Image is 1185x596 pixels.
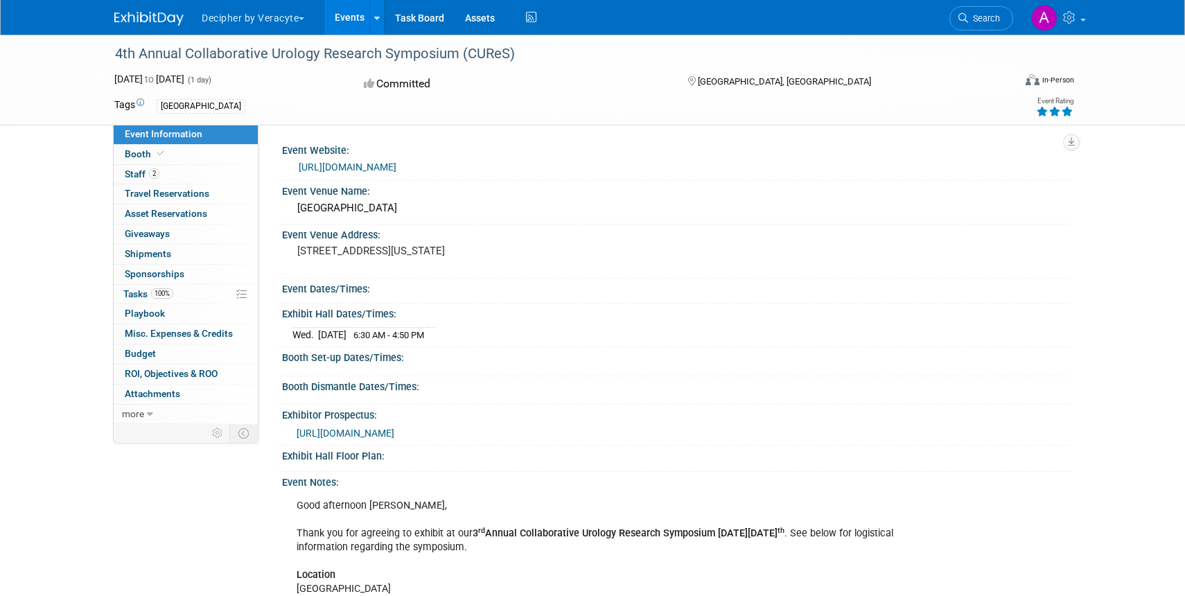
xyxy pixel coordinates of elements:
div: Event Venue Address: [282,225,1071,242]
td: Tags [114,98,144,114]
a: Asset Reservations [114,204,258,224]
div: [GEOGRAPHIC_DATA] [157,99,245,114]
div: Exhibit Hall Dates/Times: [282,304,1071,321]
span: Staff [125,168,159,179]
a: Booth [114,145,258,164]
a: Misc. Expenses & Credits [114,324,258,344]
b: Location [297,569,335,581]
a: Travel Reservations [114,184,258,204]
a: ROI, Objectives & ROO [114,365,258,384]
td: Toggle Event Tabs [230,424,258,442]
span: 6:30 AM - 4:50 PM [353,330,424,340]
a: Event Information [114,125,258,144]
span: Asset Reservations [125,208,207,219]
a: [URL][DOMAIN_NAME] [299,161,396,173]
sup: th [778,526,784,535]
sup: rd [478,526,485,535]
a: Search [949,6,1013,30]
i: Booth reservation complete [157,150,164,157]
div: Event Format [931,72,1074,93]
a: Shipments [114,245,258,264]
img: Amy Wahba [1031,5,1057,31]
div: Exhibitor Prospectus: [282,405,1071,422]
div: Event Rating [1036,98,1073,105]
div: [GEOGRAPHIC_DATA] [292,198,1060,219]
div: Exhibit Hall Floor Plan: [282,446,1071,463]
a: Giveaways [114,225,258,244]
td: Personalize Event Tab Strip [206,424,230,442]
a: Staff2 [114,165,258,184]
span: (1 day) [186,76,211,85]
td: Wed. [292,327,318,342]
a: Playbook [114,304,258,324]
span: to [143,73,156,85]
span: [GEOGRAPHIC_DATA], [GEOGRAPHIC_DATA] [698,76,871,87]
span: Shipments [125,248,171,259]
div: 4th Annual Collaborative Urology Research Symposium (CUReS) [110,42,992,67]
td: [DATE] [318,327,346,342]
img: ExhibitDay [114,12,184,26]
div: Booth Dismantle Dates/Times: [282,376,1071,394]
span: Budget [125,348,156,359]
div: Event Dates/Times: [282,279,1071,296]
span: Tasks [123,288,173,299]
a: Sponsorships [114,265,258,284]
div: Event Website: [282,140,1071,157]
span: Search [968,13,1000,24]
div: Booth Set-up Dates/Times: [282,347,1071,365]
div: Committed [360,72,666,96]
span: 2 [149,168,159,179]
span: Giveaways [125,228,170,239]
a: Tasks100% [114,285,258,304]
div: In-Person [1042,75,1074,85]
span: Travel Reservations [125,188,209,199]
div: Event Notes: [282,472,1071,489]
span: Playbook [125,308,165,319]
span: Booth [125,148,167,159]
div: Event Venue Name: [282,181,1071,198]
span: Sponsorships [125,268,184,279]
a: [URL][DOMAIN_NAME] [297,428,394,439]
span: Event Information [125,128,202,139]
span: ROI, Objectives & ROO [125,368,218,379]
span: Attachments [125,388,180,399]
a: Budget [114,344,258,364]
b: 3 Annual Collaborative Urology Research Symposium [DATE][DATE] [473,527,784,539]
span: [DATE] [DATE] [114,73,184,85]
img: Format-Inperson.png [1026,74,1039,85]
span: 100% [151,288,173,299]
span: more [122,408,144,419]
pre: [STREET_ADDRESS][US_STATE] [297,245,595,257]
a: Attachments [114,385,258,404]
a: more [114,405,258,424]
span: Misc. Expenses & Credits [125,328,233,339]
